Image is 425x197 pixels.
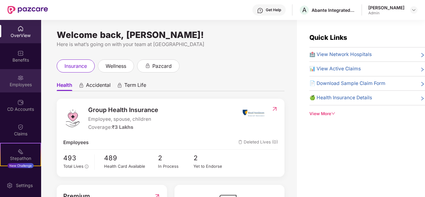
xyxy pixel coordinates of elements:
[104,163,158,170] div: Health Card Available
[63,153,90,163] span: 493
[1,155,41,162] div: Stepathon
[117,82,122,88] div: animation
[158,163,194,170] div: In Process
[88,105,158,115] span: Group Health Insurance
[7,163,34,168] div: New Challenge
[7,6,48,14] img: New Pazcare Logo
[368,5,404,11] div: [PERSON_NAME]
[57,82,72,91] span: Health
[17,75,24,81] img: svg+xml;base64,PHN2ZyBpZD0iRW1wbG95ZWVzIiB4bWxucz0iaHR0cDovL3d3dy53My5vcmcvMjAwMC9zdmciIHdpZHRoPS...
[17,173,24,179] img: svg+xml;base64,PHN2ZyBpZD0iRW5kb3JzZW1lbnRzIiB4bWxucz0iaHR0cDovL3d3dy53My5vcmcvMjAwMC9zdmciIHdpZH...
[257,7,263,14] img: svg+xml;base64,PHN2ZyBpZD0iSGVscC0zMngzMiIgeG1sbnM9Imh0dHA6Ly93d3cudzMub3JnLzIwMDAvc3ZnIiB3aWR0aD...
[17,26,24,32] img: svg+xml;base64,PHN2ZyBpZD0iSG9tZSIgeG1sbnM9Imh0dHA6Ly93d3cudzMub3JnLzIwMDAvc3ZnIiB3aWR0aD0iMjAiIG...
[266,7,281,12] div: Get Help
[242,105,265,121] img: insurerIcon
[145,63,150,68] div: animation
[193,163,229,170] div: Yet to Endorse
[158,153,194,163] span: 2
[63,164,84,169] span: Total Lives
[63,139,89,146] span: Employees
[17,50,24,56] img: svg+xml;base64,PHN2ZyBpZD0iQmVuZWZpdHMiIHhtbG5zPSJodHRwOi8vd3d3LnczLm9yZy8yMDAwL3N2ZyIgd2lkdGg9Ij...
[152,62,172,70] span: pazcard
[420,95,425,101] span: right
[57,40,284,48] div: Here is what’s going on with your team at [GEOGRAPHIC_DATA]
[79,82,84,88] div: animation
[420,81,425,87] span: right
[331,111,336,116] span: down
[85,165,88,168] span: info-circle
[63,109,82,128] img: logo
[420,52,425,58] span: right
[312,7,355,13] div: Abante Integrated P 4
[106,62,126,70] span: wellness
[57,32,284,37] div: Welcome back, [PERSON_NAME]!
[411,7,416,12] img: svg+xml;base64,PHN2ZyBpZD0iRHJvcGRvd24tMzJ4MzIiIHhtbG5zPSJodHRwOi8vd3d3LnczLm9yZy8yMDAwL3N2ZyIgd2...
[88,115,158,123] span: Employee, spouse, children
[193,153,229,163] span: 2
[86,82,111,91] span: Accidental
[14,182,35,189] div: Settings
[64,62,87,70] span: insurance
[17,99,24,106] img: svg+xml;base64,PHN2ZyBpZD0iQ0RfQWNjb3VudHMiIGRhdGEtbmFtZT0iQ0QgQWNjb3VudHMiIHhtbG5zPSJodHRwOi8vd3...
[309,80,385,87] span: 📄 Download Sample Claim Form
[420,66,425,73] span: right
[309,34,347,41] span: Quick Links
[238,139,278,146] span: Deleted Lives (0)
[309,51,372,58] span: 🏥 View Network Hospitals
[7,182,13,189] img: svg+xml;base64,PHN2ZyBpZD0iU2V0dGluZy0yMHgyMCIgeG1sbnM9Imh0dHA6Ly93d3cudzMub3JnLzIwMDAvc3ZnIiB3aW...
[124,82,146,91] span: Term Life
[309,65,361,73] span: 📊 View Active Claims
[368,11,404,16] div: Admin
[271,106,278,112] img: RedirectIcon
[88,124,158,131] div: Coverage:
[112,124,133,130] span: ₹3 Lakhs
[302,6,307,14] span: A
[17,148,24,155] img: svg+xml;base64,PHN2ZyB4bWxucz0iaHR0cDovL3d3dy53My5vcmcvMjAwMC9zdmciIHdpZHRoPSIyMSIgaGVpZ2h0PSIyMC...
[309,110,425,117] div: View More
[104,153,158,163] span: 489
[309,94,372,101] span: 🍏 Health Insurance Details
[238,140,242,144] img: deleteIcon
[17,124,24,130] img: svg+xml;base64,PHN2ZyBpZD0iQ2xhaW0iIHhtbG5zPSJodHRwOi8vd3d3LnczLm9yZy8yMDAwL3N2ZyIgd2lkdGg9IjIwIi...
